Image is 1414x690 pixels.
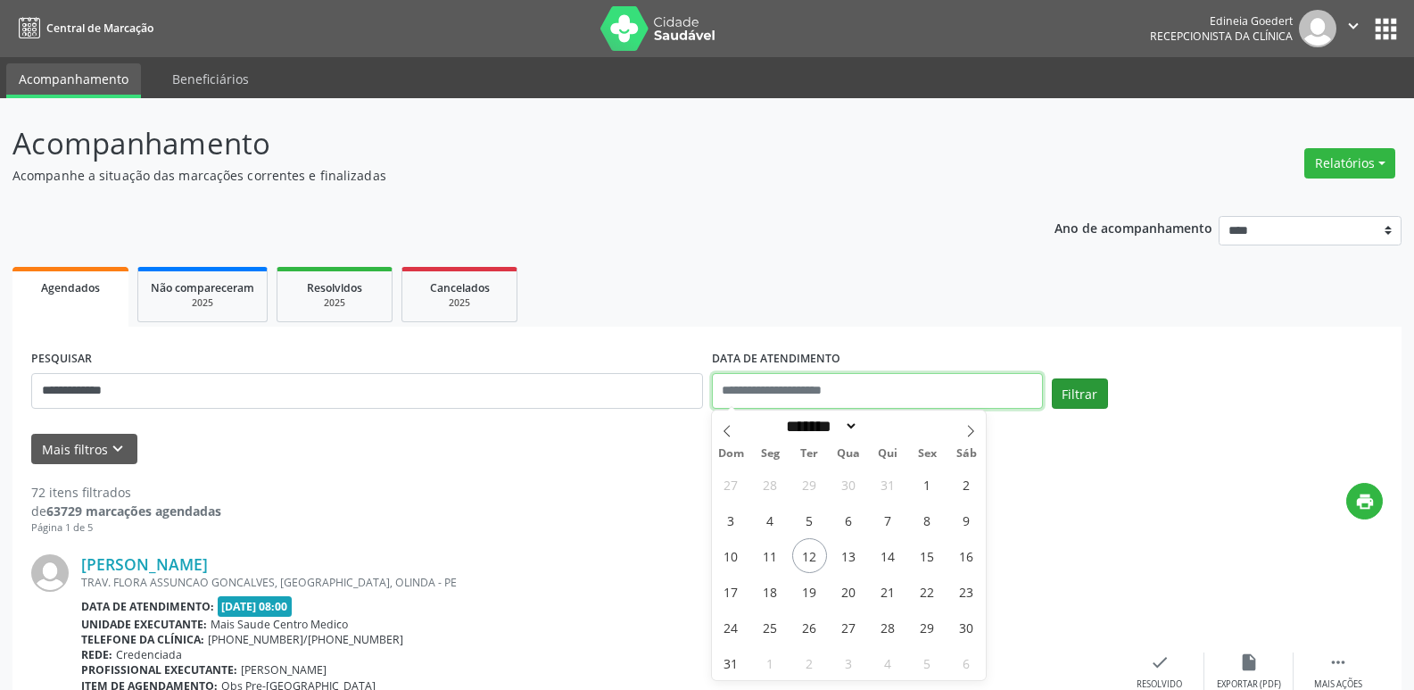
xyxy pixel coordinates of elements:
button: apps [1370,13,1402,45]
span: Agosto 18, 2025 [753,574,788,609]
span: Agosto 13, 2025 [831,538,866,573]
span: Agosto 15, 2025 [910,538,945,573]
span: Agosto 12, 2025 [792,538,827,573]
div: Página 1 de 5 [31,520,221,536]
b: Profissional executante: [81,662,237,678]
span: Agosto 26, 2025 [792,610,827,644]
span: Sáb [947,448,986,460]
img: img [31,554,69,592]
span: Qui [868,448,907,460]
p: Ano de acompanhamento [1054,216,1212,238]
span: Agosto 1, 2025 [910,467,945,502]
span: Julho 29, 2025 [792,467,827,502]
div: 2025 [151,296,254,310]
span: Agendados [41,280,100,295]
span: Ter [790,448,829,460]
span: Agosto 24, 2025 [714,610,748,644]
span: Agosto 25, 2025 [753,610,788,644]
a: Acompanhamento [6,63,141,98]
span: Julho 31, 2025 [871,467,905,502]
button: Filtrar [1052,378,1108,409]
span: Setembro 6, 2025 [949,645,984,680]
button:  [1336,10,1370,47]
span: Recepcionista da clínica [1150,29,1293,44]
a: [PERSON_NAME] [81,554,208,574]
span: Setembro 5, 2025 [910,645,945,680]
span: Agosto 2, 2025 [949,467,984,502]
span: Setembro 4, 2025 [871,645,905,680]
span: Julho 27, 2025 [714,467,748,502]
span: Agosto 10, 2025 [714,538,748,573]
span: Dom [712,448,751,460]
i: keyboard_arrow_down [108,439,128,459]
div: TRAV. FLORA ASSUNCAO GONCALVES, [GEOGRAPHIC_DATA], OLINDA - PE [81,575,1115,590]
a: Central de Marcação [12,13,153,43]
span: Mais Saude Centro Medico [211,617,348,632]
span: Agosto 9, 2025 [949,503,984,537]
b: Data de atendimento: [81,599,214,614]
span: Agosto 29, 2025 [910,610,945,644]
div: 72 itens filtrados [31,483,221,502]
span: Qua [829,448,868,460]
div: de [31,502,221,520]
i:  [1344,16,1363,36]
i: check [1150,653,1170,672]
span: Agosto 3, 2025 [714,503,748,537]
span: Agosto 19, 2025 [792,574,827,609]
div: 2025 [290,296,379,310]
span: Agosto 31, 2025 [714,645,748,680]
strong: 63729 marcações agendadas [46,503,221,520]
span: Julho 28, 2025 [753,467,788,502]
span: Agosto 28, 2025 [871,610,905,644]
span: Agosto 8, 2025 [910,503,945,537]
i:  [1328,653,1348,672]
b: Rede: [81,647,112,662]
span: Agosto 7, 2025 [871,503,905,537]
b: Unidade executante: [81,617,207,632]
button: Relatórios [1304,148,1395,179]
span: Agosto 6, 2025 [831,503,866,537]
i: print [1355,492,1375,511]
b: Telefone da clínica: [81,632,204,647]
div: Edineia Goedert [1150,13,1293,29]
input: Year [858,417,917,436]
span: Sex [907,448,947,460]
span: Agosto 16, 2025 [949,538,984,573]
p: Acompanhamento [12,121,985,166]
div: 2025 [415,296,504,310]
span: Agosto 17, 2025 [714,574,748,609]
span: Setembro 3, 2025 [831,645,866,680]
span: Agosto 5, 2025 [792,503,827,537]
a: Beneficiários [160,63,261,95]
select: Month [781,417,859,436]
span: Julho 30, 2025 [831,467,866,502]
span: Agosto 20, 2025 [831,574,866,609]
span: [PERSON_NAME] [241,662,327,678]
span: Resolvidos [307,280,362,295]
span: Agosto 27, 2025 [831,610,866,644]
span: Central de Marcação [46,21,153,36]
label: PESQUISAR [31,345,92,373]
span: Agosto 11, 2025 [753,538,788,573]
label: DATA DE ATENDIMENTO [712,345,840,373]
i: insert_drive_file [1239,653,1259,672]
span: Seg [750,448,790,460]
span: Agosto 22, 2025 [910,574,945,609]
button: print [1346,483,1383,520]
span: [PHONE_NUMBER]/[PHONE_NUMBER] [208,632,403,647]
span: Agosto 23, 2025 [949,574,984,609]
span: Agosto 4, 2025 [753,503,788,537]
span: Cancelados [430,280,490,295]
span: Setembro 1, 2025 [753,645,788,680]
p: Acompanhe a situação das marcações correntes e finalizadas [12,166,985,185]
button: Mais filtroskeyboard_arrow_down [31,434,137,465]
span: Agosto 30, 2025 [949,610,984,644]
img: img [1299,10,1336,47]
span: [DATE] 08:00 [218,596,293,617]
span: Credenciada [116,647,182,662]
span: Agosto 21, 2025 [871,574,905,609]
span: Setembro 2, 2025 [792,645,827,680]
span: Não compareceram [151,280,254,295]
span: Agosto 14, 2025 [871,538,905,573]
